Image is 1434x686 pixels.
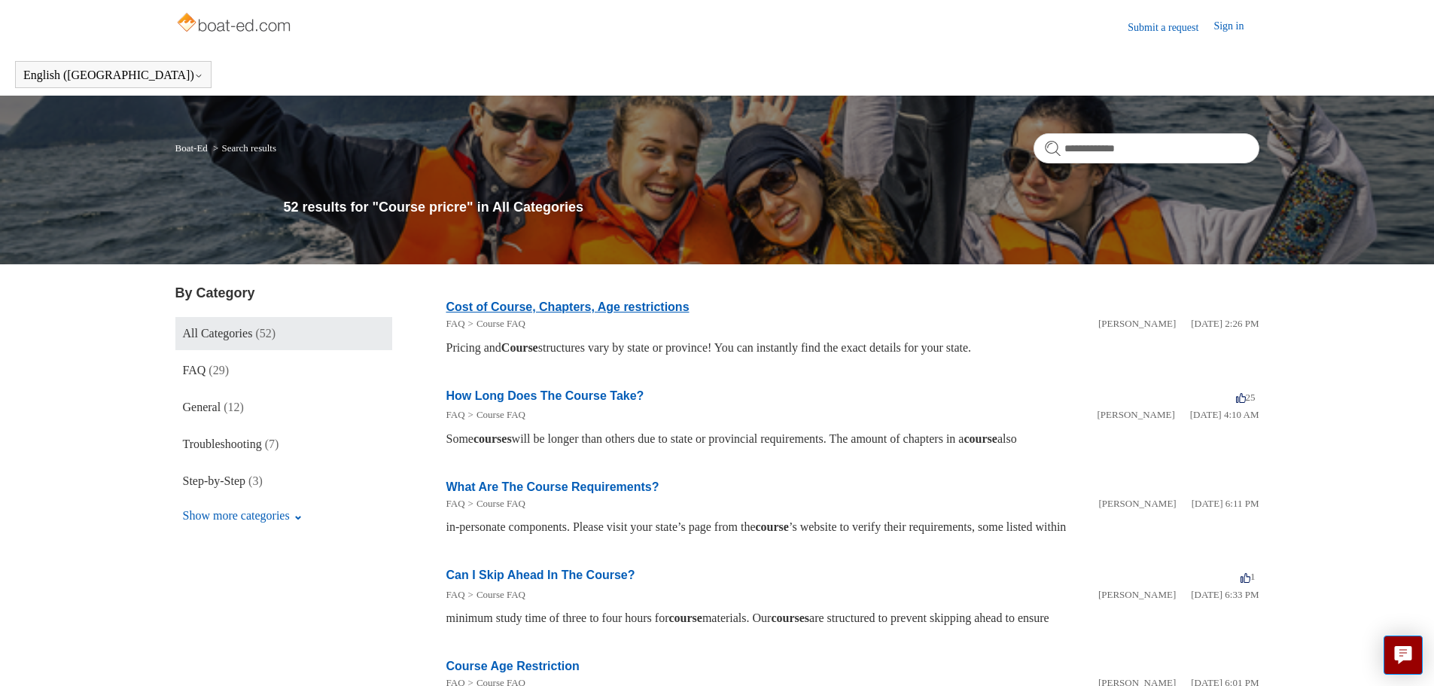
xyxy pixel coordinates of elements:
[446,660,580,672] a: Course Age Restriction
[1128,20,1213,35] a: Submit a request
[756,520,789,533] em: course
[175,428,392,461] a: Troubleshooting (7)
[1097,407,1174,422] li: [PERSON_NAME]
[473,432,512,445] em: courses
[1241,571,1256,582] span: 1
[1190,409,1259,420] time: 03/14/2022, 04:10
[446,339,1259,357] div: Pricing and structures vary by state or province! You can instantly find the exact details for yo...
[964,432,997,445] em: course
[465,407,525,422] li: Course FAQ
[446,389,644,402] a: How Long Does The Course Take?
[1098,496,1176,511] li: [PERSON_NAME]
[446,498,465,509] a: FAQ
[668,611,702,624] em: course
[284,197,1259,218] h1: 52 results for "Course pricre" in All Categories
[175,354,392,387] a: FAQ (29)
[183,438,262,450] span: Troubleshooting
[183,401,221,413] span: General
[248,474,263,487] span: (3)
[175,9,295,39] img: Boat-Ed Help Center home page
[771,611,809,624] em: courses
[1098,316,1176,331] li: [PERSON_NAME]
[476,318,525,329] a: Course FAQ
[446,569,635,581] a: Can I Skip Ahead In The Course?
[1191,589,1259,600] time: 01/05/2024, 18:33
[209,364,229,377] span: (29)
[265,438,279,450] span: (7)
[255,327,276,340] span: (52)
[175,391,392,424] a: General (12)
[476,589,525,600] a: Course FAQ
[183,327,253,340] span: All Categories
[1034,133,1259,163] input: Search
[175,283,392,303] h3: By Category
[1213,18,1259,36] a: Sign in
[175,142,208,154] a: Boat-Ed
[476,498,525,509] a: Course FAQ
[446,589,465,600] a: FAQ
[446,587,465,602] li: FAQ
[476,409,525,420] a: Course FAQ
[446,300,690,313] a: Cost of Course, Chapters, Age restrictions
[183,364,206,377] span: FAQ
[210,142,276,154] li: Search results
[1191,318,1259,329] time: 05/09/2024, 14:26
[183,474,246,487] span: Step-by-Step
[175,502,310,530] button: Show more categories
[465,587,525,602] li: Course FAQ
[446,316,465,331] li: FAQ
[446,496,465,511] li: FAQ
[446,318,465,329] a: FAQ
[446,407,465,422] li: FAQ
[446,480,659,493] a: What Are The Course Requirements?
[1192,498,1259,509] time: 01/05/2024, 18:11
[175,317,392,350] a: All Categories (52)
[501,341,538,354] em: Course
[1236,392,1256,403] span: 25
[23,69,203,82] button: English ([GEOGRAPHIC_DATA])
[1098,587,1176,602] li: [PERSON_NAME]
[175,142,211,154] li: Boat-Ed
[446,609,1259,627] div: minimum study time of three to four hours for materials. Our are structured to prevent skipping a...
[446,430,1259,448] div: Some will be longer than others due to state or provincial requirements. The amount of chapters i...
[446,518,1259,536] div: in-personate components. Please visit your state’s page from the ’s website to verify their requi...
[224,401,244,413] span: (12)
[465,316,525,331] li: Course FAQ
[446,409,465,420] a: FAQ
[465,496,525,511] li: Course FAQ
[175,465,392,498] a: Step-by-Step (3)
[1384,636,1423,675] button: Live chat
